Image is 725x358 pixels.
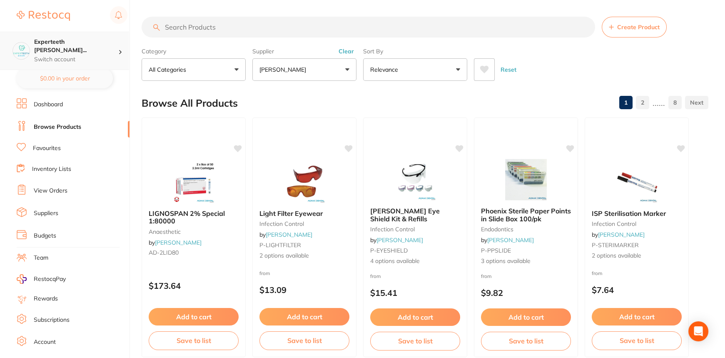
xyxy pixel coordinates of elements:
div: Open Intercom Messenger [688,321,708,341]
small: infection control [592,220,682,227]
a: 1 [619,94,633,111]
a: [PERSON_NAME] [155,239,202,246]
button: Reset [498,58,519,81]
p: $7.64 [592,285,682,295]
label: Supplier [252,48,356,55]
b: Phoenix Sterile Paper Points in Slide Box 100/pk [481,207,571,223]
a: Account [34,338,56,346]
small: infection control [259,220,349,227]
p: $15.41 [370,288,460,298]
button: Add to cart [149,308,239,325]
span: P-STERIMARKER [592,241,639,249]
a: 2 [636,94,649,111]
span: RestocqPay [34,275,66,283]
h2: Browse All Products [142,98,238,109]
span: from [370,273,381,279]
a: Dashboard [34,100,63,109]
img: Phoenix Sterile Paper Points in Slide Box 100/pk [499,159,553,200]
a: [PERSON_NAME] [266,231,312,238]
p: $13.09 [259,285,349,295]
span: by [149,239,202,246]
b: Light Filter Eyewear [259,210,349,217]
button: $0.00 in your order [17,68,113,88]
span: by [370,236,423,244]
button: Save to list [481,332,571,350]
span: 2 options available [259,252,349,260]
button: Add to cart [370,308,460,326]
button: Create Product [602,17,667,38]
span: from [481,273,492,279]
h4: Experteeth Eastwood West [34,38,118,54]
button: Save to list [259,331,349,350]
button: [PERSON_NAME] [252,58,356,81]
a: Suppliers [34,209,58,218]
img: RestocqPay [17,274,27,284]
button: Clear [336,48,356,55]
a: Subscriptions [34,316,70,324]
small: infection control [370,226,460,233]
p: [PERSON_NAME] [259,65,309,74]
a: [PERSON_NAME] [376,236,423,244]
button: Add to cart [481,308,571,326]
span: AD-2LID80 [149,249,179,256]
p: ...... [653,98,665,108]
a: 8 [668,94,682,111]
span: from [259,270,270,276]
span: P-LIGHTFILTER [259,241,301,249]
a: [PERSON_NAME] [598,231,645,238]
span: 2 options available [592,252,682,260]
button: Add to cart [592,308,682,325]
span: by [481,236,534,244]
input: Search Products [142,17,595,38]
span: LIGNOSPAN 2% Special 1:80000 [149,209,225,225]
span: 4 options available [370,257,460,265]
a: Rewards [34,295,58,303]
button: Relevance [363,58,467,81]
img: Experteeth Eastwood West [13,43,30,59]
a: [PERSON_NAME] [487,236,534,244]
span: 3 options available [481,257,571,265]
span: P-EYESHIELD [370,247,408,254]
span: Light Filter Eyewear [259,209,323,218]
p: $173.64 [149,281,239,290]
button: All Categories [142,58,246,81]
button: Save to list [149,331,239,350]
a: Team [34,254,48,262]
img: LIGNOSPAN 2% Special 1:80000 [167,161,221,203]
span: by [592,231,645,238]
a: Browse Products [34,123,81,131]
a: Favourites [33,144,61,153]
span: [PERSON_NAME] Eye Shield Kit & Refills [370,207,440,223]
button: Add to cart [259,308,349,325]
button: Save to list [592,331,682,350]
span: ISP Sterilisation Marker [592,209,666,218]
small: anaesthetic [149,228,239,235]
p: $9.82 [481,288,571,298]
b: Adam Eye Shield Kit & Refills [370,207,460,223]
a: Budgets [34,232,56,240]
a: View Orders [34,187,67,195]
b: ISP Sterilisation Marker [592,210,682,217]
span: by [259,231,312,238]
span: from [592,270,603,276]
small: endodontics [481,226,571,233]
a: Restocq Logo [17,6,70,25]
span: Create Product [617,24,660,30]
img: ISP Sterilisation Marker [610,161,664,203]
a: Inventory Lists [32,165,71,173]
p: Relevance [370,65,401,74]
p: All Categories [149,65,189,74]
label: Category [142,48,246,55]
img: Light Filter Eyewear [277,161,331,203]
p: Switch account [34,55,118,64]
img: Adam Eye Shield Kit & Refills [388,159,442,200]
b: LIGNOSPAN 2% Special 1:80000 [149,210,239,225]
label: Sort By [363,48,467,55]
span: P-PPSLIDE [481,247,511,254]
img: Restocq Logo [17,11,70,21]
button: Save to list [370,332,460,350]
a: RestocqPay [17,274,66,284]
